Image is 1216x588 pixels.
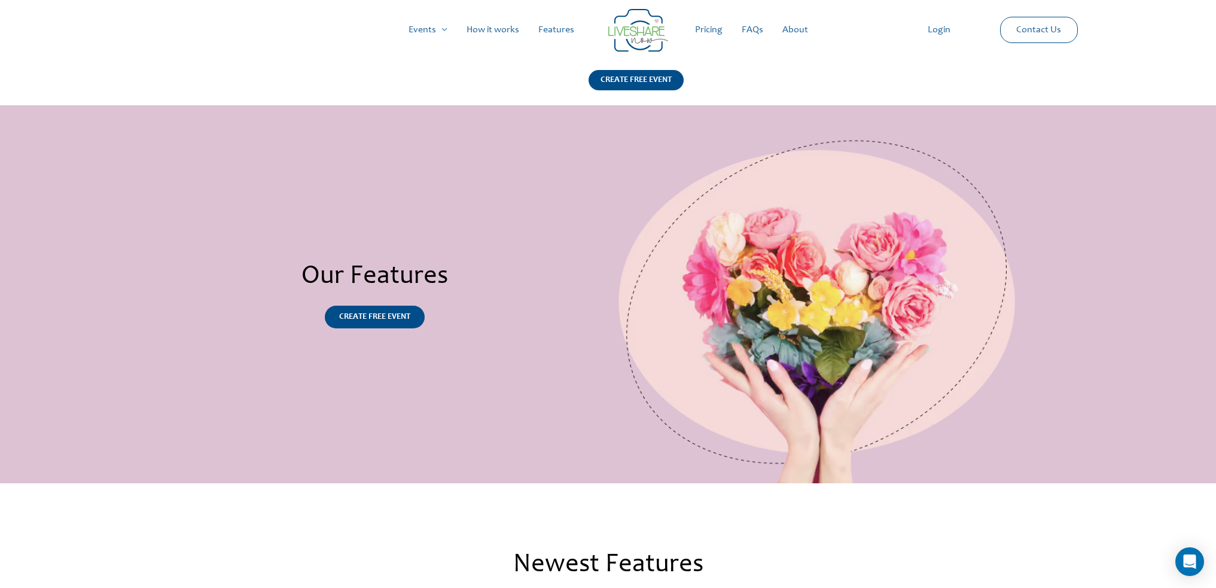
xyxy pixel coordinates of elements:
a: Contact Us [1007,17,1071,42]
a: Login [918,11,960,49]
img: Live Share Feature [608,105,1028,483]
a: CREATE FREE EVENT [589,70,684,105]
a: How it works [457,11,529,49]
a: Events [399,11,457,49]
nav: Site Navigation [21,11,1195,49]
a: CREATE FREE EVENT [325,306,425,328]
span: CREATE FREE EVENT [339,313,410,321]
div: CREATE FREE EVENT [589,70,684,90]
a: FAQs [732,11,773,49]
a: Pricing [685,11,732,49]
h2: Our Features [142,261,608,294]
div: Open Intercom Messenger [1175,547,1204,576]
a: Features [529,11,584,49]
a: About [773,11,818,49]
h2: Newest Features [6,549,1210,582]
img: LiveShare logo - Capture & Share Event Memories [608,9,668,52]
